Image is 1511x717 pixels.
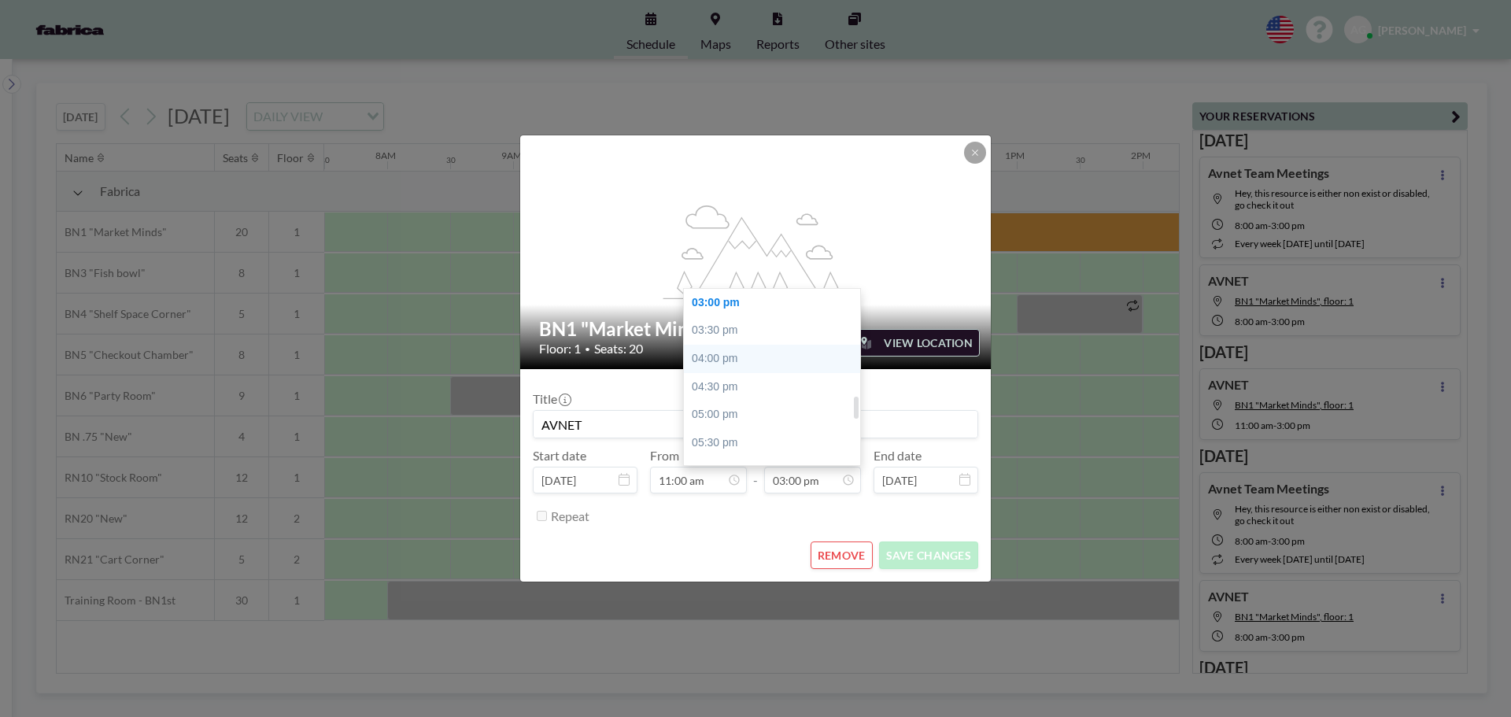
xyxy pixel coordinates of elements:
div: 04:00 pm [684,345,868,373]
h2: BN1 "Market Minds" [539,317,973,341]
label: End date [874,448,922,464]
button: VIEW LOCATION [850,329,980,357]
label: Title [533,391,570,407]
span: Floor: 1 [539,341,581,357]
button: REMOVE [811,541,873,569]
div: 06:00 pm [684,456,868,485]
div: 03:00 pm [684,289,868,317]
label: Repeat [551,508,589,524]
label: From [650,448,679,464]
input: (No title) [534,411,977,438]
button: SAVE CHANGES [879,541,978,569]
div: 05:30 pm [684,429,868,457]
div: 03:30 pm [684,316,868,345]
span: - [753,453,758,488]
span: Seats: 20 [594,341,643,357]
label: Start date [533,448,586,464]
span: • [585,343,590,355]
div: 04:30 pm [684,373,868,401]
div: 05:00 pm [684,401,868,429]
